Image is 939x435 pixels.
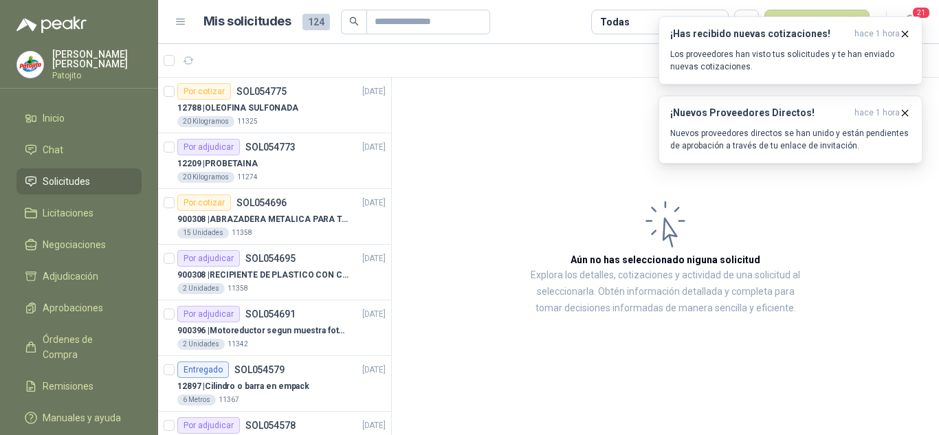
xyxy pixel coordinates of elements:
[362,419,386,432] p: [DATE]
[245,309,296,319] p: SOL054691
[177,361,229,378] div: Entregado
[52,49,142,69] p: [PERSON_NAME] [PERSON_NAME]
[177,283,225,294] div: 2 Unidades
[43,379,93,394] span: Remisiones
[177,139,240,155] div: Por adjudicar
[43,205,93,221] span: Licitaciones
[228,283,248,294] p: 11358
[158,189,391,245] a: Por cotizarSOL054696[DATE] 900308 |ABRAZADERA METALICA PARA TAPA DE TAMBOR DE PLASTICO DE 50 LT15...
[234,365,285,375] p: SOL054579
[52,71,142,80] p: Patojito
[177,380,309,393] p: 12897 | Cilindro o barra en empack
[898,10,923,34] button: 21
[854,107,900,119] span: hace 1 hora
[232,227,252,238] p: 11358
[16,326,142,368] a: Órdenes de Compra
[16,232,142,258] a: Negociaciones
[43,332,129,362] span: Órdenes de Compra
[670,107,849,119] h3: ¡Nuevos Proveedores Directos!
[362,197,386,210] p: [DATE]
[158,300,391,356] a: Por adjudicarSOL054691[DATE] 900396 |Motoreductor segun muestra fotográfica2 Unidades11342
[43,269,98,284] span: Adjudicación
[203,12,291,32] h1: Mis solicitudes
[158,245,391,300] a: Por adjudicarSOL054695[DATE] 900308 |RECIPIENTE DE PLASTICO CON CAPACIDAD DE 1.8 LT PARA LA EXTRA...
[236,198,287,208] p: SOL054696
[177,227,229,238] div: 15 Unidades
[43,111,65,126] span: Inicio
[16,137,142,163] a: Chat
[670,48,911,73] p: Los proveedores han visto tus solicitudes y te han enviado nuevas cotizaciones.
[349,16,359,26] span: search
[237,116,258,127] p: 11325
[659,96,923,164] button: ¡Nuevos Proveedores Directos!hace 1 hora Nuevos proveedores directos se han unido y están pendien...
[43,142,63,157] span: Chat
[245,142,296,152] p: SOL054773
[571,252,760,267] h3: Aún no has seleccionado niguna solicitud
[177,213,349,226] p: 900308 | ABRAZADERA METALICA PARA TAPA DE TAMBOR DE PLASTICO DE 50 LT
[177,394,216,405] div: 6 Metros
[43,174,90,189] span: Solicitudes
[600,14,629,30] div: Todas
[529,267,802,317] p: Explora los detalles, cotizaciones y actividad de una solicitud al seleccionarla. Obtén informaci...
[158,78,391,133] a: Por cotizarSOL054775[DATE] 12788 |OLEOFINA SULFONADA20 Kilogramos11325
[177,269,349,282] p: 900308 | RECIPIENTE DE PLASTICO CON CAPACIDAD DE 1.8 LT PARA LA EXTRACCIÓN MANUAL DE LIQUIDOS
[16,373,142,399] a: Remisiones
[228,339,248,350] p: 11342
[177,172,234,183] div: 20 Kilogramos
[16,16,87,33] img: Logo peakr
[362,252,386,265] p: [DATE]
[43,237,106,252] span: Negociaciones
[16,200,142,226] a: Licitaciones
[43,410,121,425] span: Manuales y ayuda
[670,28,849,40] h3: ¡Has recibido nuevas cotizaciones!
[16,295,142,321] a: Aprobaciones
[245,421,296,430] p: SOL054578
[177,157,258,170] p: 12209 | PROBETAINA
[16,263,142,289] a: Adjudicación
[362,85,386,98] p: [DATE]
[17,52,43,78] img: Company Logo
[237,172,258,183] p: 11274
[177,306,240,322] div: Por adjudicar
[362,364,386,377] p: [DATE]
[177,250,240,267] div: Por adjudicar
[177,339,225,350] div: 2 Unidades
[302,14,330,30] span: 124
[362,141,386,154] p: [DATE]
[854,28,900,40] span: hace 1 hora
[670,127,911,152] p: Nuevos proveedores directos se han unido y están pendientes de aprobación a través de tu enlace d...
[43,300,103,315] span: Aprobaciones
[236,87,287,96] p: SOL054775
[659,16,923,85] button: ¡Has recibido nuevas cotizaciones!hace 1 hora Los proveedores han visto tus solicitudes y te han ...
[177,417,240,434] div: Por adjudicar
[245,254,296,263] p: SOL054695
[177,194,231,211] div: Por cotizar
[177,102,298,115] p: 12788 | OLEOFINA SULFONADA
[177,116,234,127] div: 20 Kilogramos
[158,133,391,189] a: Por adjudicarSOL054773[DATE] 12209 |PROBETAINA20 Kilogramos11274
[158,356,391,412] a: EntregadoSOL054579[DATE] 12897 |Cilindro o barra en empack6 Metros11367
[362,308,386,321] p: [DATE]
[16,105,142,131] a: Inicio
[16,168,142,194] a: Solicitudes
[177,324,349,337] p: 900396 | Motoreductor segun muestra fotográfica
[764,10,870,34] button: Nueva solicitud
[177,83,231,100] div: Por cotizar
[16,405,142,431] a: Manuales y ayuda
[219,394,239,405] p: 11367
[912,6,931,19] span: 21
